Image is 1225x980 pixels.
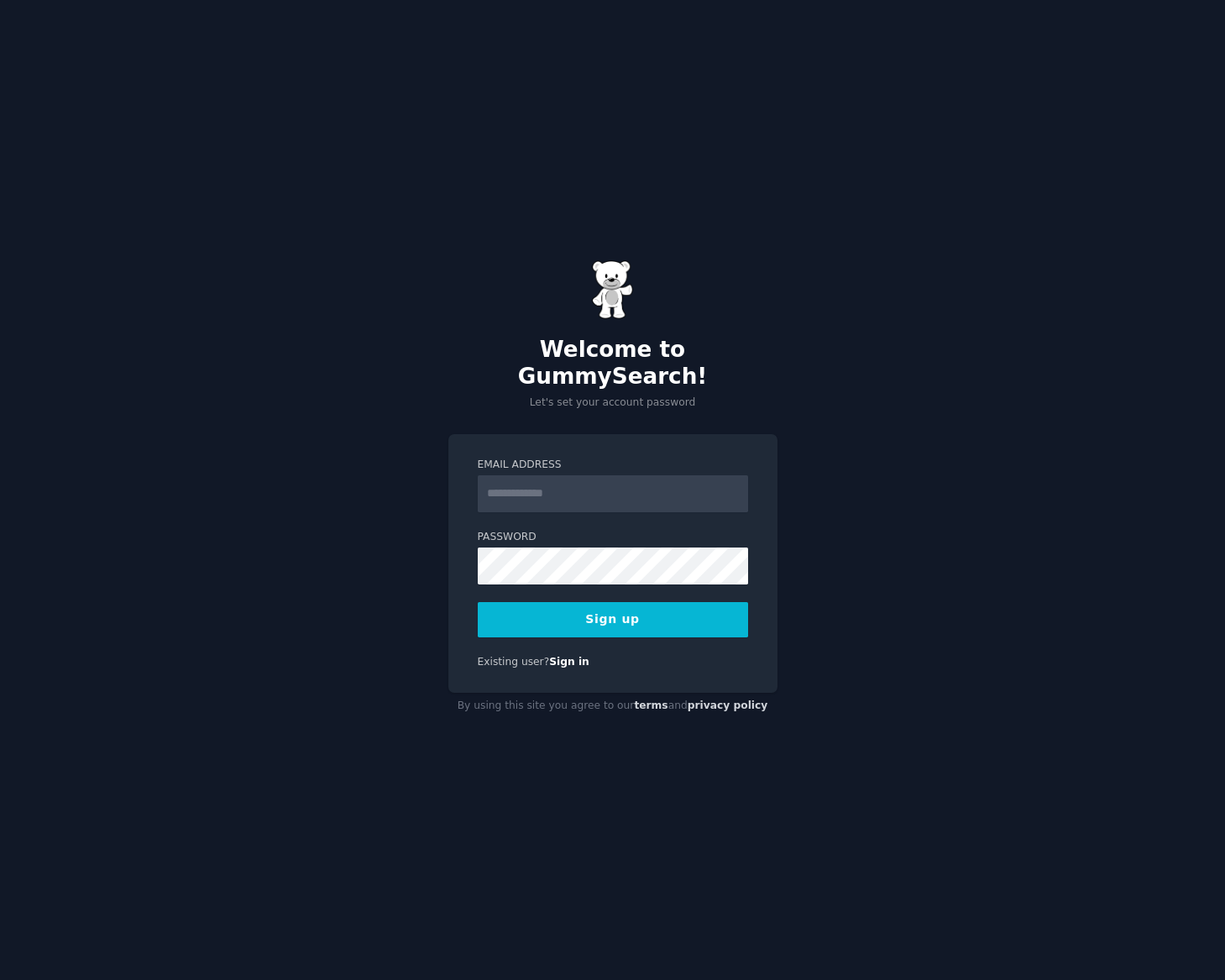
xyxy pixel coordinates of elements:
label: Email Address [478,458,748,473]
p: Let's set your account password [448,396,777,411]
div: By using this site you agree to our and [448,693,777,720]
span: Existing user? [478,656,550,668]
img: Gummy Bear [592,260,634,319]
button: Sign up [478,602,748,637]
a: privacy policy [688,700,768,711]
h2: Welcome to GummySearch! [448,337,777,390]
label: Password [478,530,748,545]
a: Sign in [549,656,589,668]
a: terms [634,700,667,711]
